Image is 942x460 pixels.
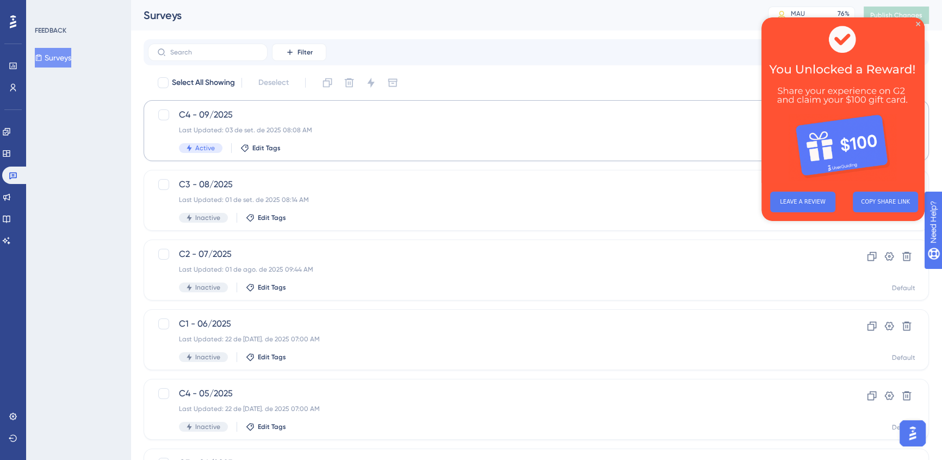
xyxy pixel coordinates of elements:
[195,144,215,152] span: Active
[246,283,286,292] button: Edit Tags
[35,26,66,35] div: FEEDBACK
[179,317,807,330] span: C1 - 06/2025
[179,335,807,344] div: Last Updated: 22 de [DATE]. de 2025 07:00 AM
[179,108,807,121] span: C4 - 09/2025
[896,417,929,450] iframe: UserGuiding AI Assistant Launcher
[240,144,281,152] button: Edit Tags
[179,126,807,134] div: Last Updated: 03 de set. de 2025 08:08 AM
[179,248,807,261] span: C2 - 07/2025
[258,283,286,292] span: Edit Tags
[144,8,741,23] div: Surveys
[298,48,313,57] span: Filter
[864,7,929,24] button: Publish Changes
[179,387,807,400] span: C4 - 05/2025
[892,423,915,432] div: Default
[195,422,220,431] span: Inactive
[838,9,850,18] div: 76 %
[154,4,159,9] div: Close Preview
[179,404,807,413] div: Last Updated: 22 de [DATE]. de 2025 07:00 AM
[870,11,922,20] span: Publish Changes
[91,174,157,195] button: COPY SHARE LINK
[258,213,286,222] span: Edit Tags
[179,178,807,191] span: C3 - 08/2025
[246,353,286,361] button: Edit Tags
[246,422,286,431] button: Edit Tags
[246,213,286,222] button: Edit Tags
[195,213,220,222] span: Inactive
[249,73,299,93] button: Deselect
[9,174,74,195] button: LEAVE A REVIEW
[35,48,71,68] button: Surveys
[195,283,220,292] span: Inactive
[195,353,220,361] span: Inactive
[172,76,235,89] span: Select All Showing
[179,195,807,204] div: Last Updated: 01 de set. de 2025 08:14 AM
[170,48,258,56] input: Search
[272,44,326,61] button: Filter
[791,9,805,18] div: MAU
[258,353,286,361] span: Edit Tags
[892,353,915,362] div: Default
[26,3,68,16] span: Need Help?
[892,284,915,292] div: Default
[258,76,289,89] span: Deselect
[179,265,807,274] div: Last Updated: 01 de ago. de 2025 09:44 AM
[252,144,281,152] span: Edit Tags
[258,422,286,431] span: Edit Tags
